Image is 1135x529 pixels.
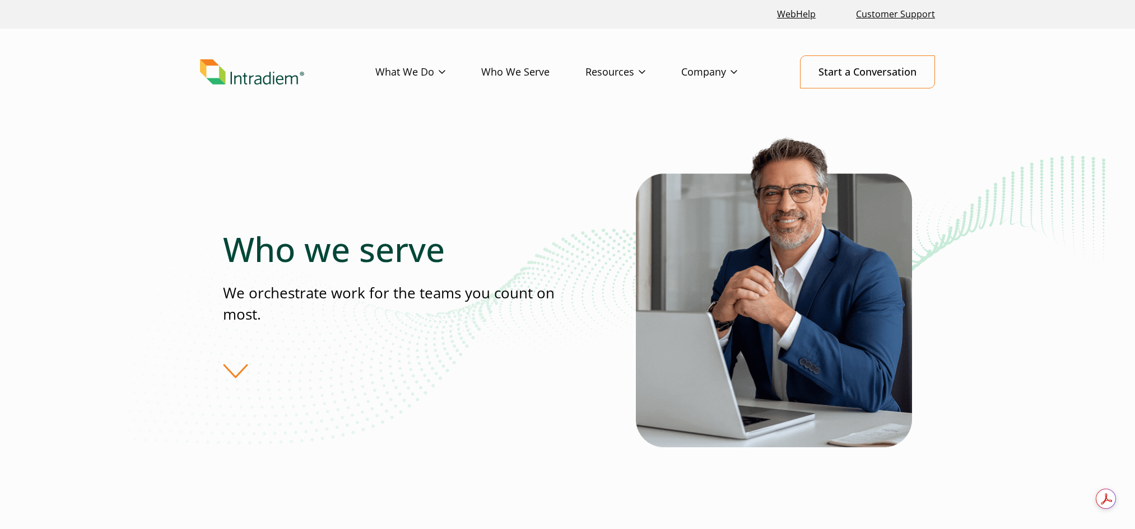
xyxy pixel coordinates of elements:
a: Customer Support [852,2,939,26]
a: Who We Serve [481,56,585,88]
a: Company [681,56,773,88]
p: We orchestrate work for the teams you count on most. [223,283,567,325]
a: Link to homepage of Intradiem [200,59,375,85]
a: What We Do [375,56,481,88]
img: Who Intradiem Serves [636,133,912,447]
a: Resources [585,56,681,88]
h1: Who we serve [223,229,567,269]
a: Start a Conversation [800,55,935,88]
img: Intradiem [200,59,304,85]
a: Link opens in a new window [773,2,820,26]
